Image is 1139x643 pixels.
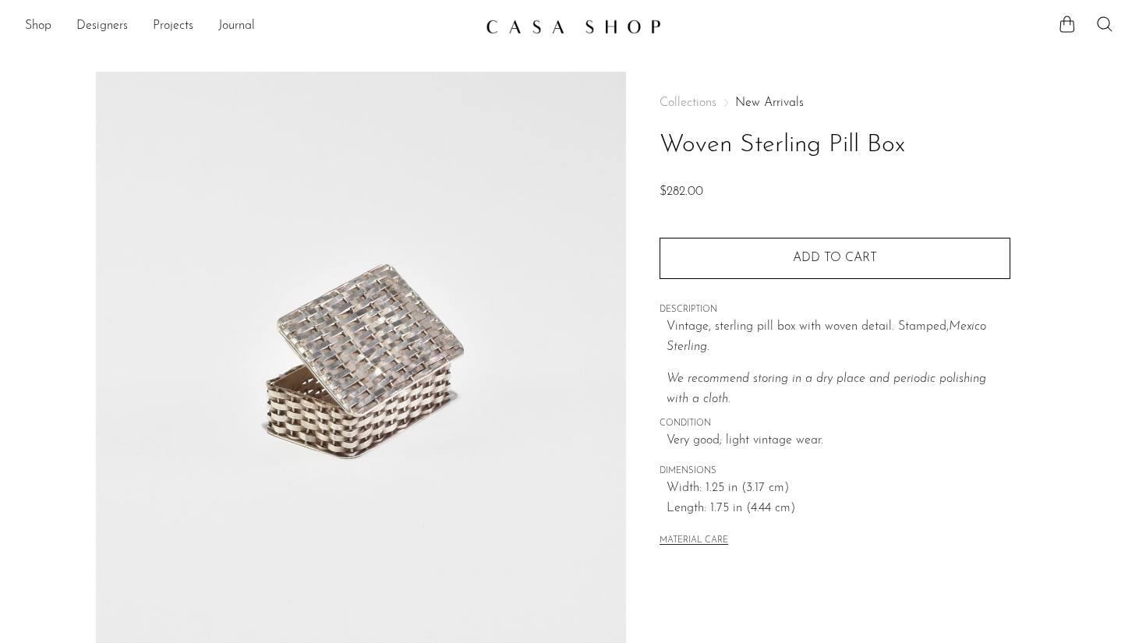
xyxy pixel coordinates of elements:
span: CONDITION [660,417,1010,431]
a: New Arrivals [735,97,804,109]
a: Projects [153,16,193,37]
nav: Desktop navigation [25,13,473,40]
span: Collections [660,97,716,109]
span: DIMENSIONS [660,465,1010,479]
span: DESCRIPTION [660,303,1010,317]
span: Length: 1.75 in (4.44 cm) [667,499,1010,519]
a: Designers [76,16,128,37]
em: Mexico Sterling [667,320,986,353]
button: Add to cart [660,238,1010,278]
h1: Woven Sterling Pill Box [660,125,1010,165]
span: Very good; light vintage wear. [667,431,1010,451]
span: $282.00 [660,185,703,198]
span: Add to cart [793,252,877,264]
span: Width: 1.25 in (3.17 cm) [667,479,1010,499]
button: MATERIAL CARE [660,535,728,547]
ul: NEW HEADER MENU [25,13,473,40]
nav: Breadcrumbs [660,97,1010,109]
a: Shop [25,16,51,37]
a: Journal [218,16,255,37]
p: Vintage, sterling pill box with woven detail. Stamped, . [667,317,1010,357]
i: We recommend storing in a dry place and periodic polishing with a cloth. [667,373,986,405]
